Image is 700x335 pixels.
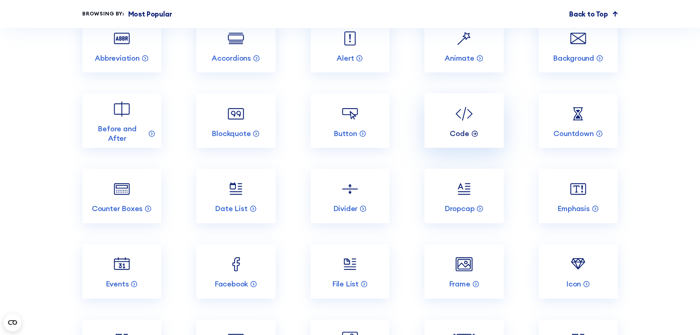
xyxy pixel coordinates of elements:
a: Countdown [539,93,618,148]
p: Most Popular [128,9,172,19]
img: Divider [340,178,360,199]
img: Blockquote [225,103,246,124]
a: File List [310,244,390,299]
img: Before and After [111,99,132,120]
img: Frame [453,254,474,275]
button: Open CMP widget [4,314,21,331]
img: Background [568,28,589,49]
iframe: Chat Widget [568,250,700,335]
p: Alert [337,53,354,63]
p: Date List [215,204,247,213]
a: Background [539,18,618,73]
a: Frame [424,244,503,299]
p: Blockquote [212,129,251,138]
img: Alert [340,28,360,49]
img: Facebook [225,254,246,275]
a: Back to Top [569,9,618,19]
p: Accordions [212,53,251,63]
p: Dropcap [445,204,475,213]
p: File List [332,279,359,289]
a: Date List [196,169,275,223]
img: Countdown [568,103,589,124]
img: Dropcap [453,178,474,199]
p: Events [106,279,129,289]
a: Accordions [196,18,275,73]
p: Button [334,129,357,138]
img: Code [453,103,474,124]
a: Events [82,244,161,299]
img: Animate [453,28,474,49]
a: Emphasis [539,169,618,223]
p: Frame [449,279,470,289]
img: File List [340,254,360,275]
p: Animate [445,53,474,63]
img: Events [111,254,132,275]
a: Dropcap [424,169,503,223]
a: Button [310,93,390,148]
a: Alert [310,18,390,73]
p: Back to Top [569,9,608,19]
p: Icon [566,279,581,289]
a: Divider [310,169,390,223]
img: Button [340,103,360,124]
a: Icon [539,244,618,299]
div: Browsing by: [82,10,125,18]
p: Code [450,129,469,138]
p: Abbreviation [95,53,140,63]
p: Facebook [215,279,248,289]
p: Before and After [88,124,146,143]
a: Code [424,93,503,148]
p: Emphasis [557,204,589,213]
a: Facebook [196,244,275,299]
p: Countdown [553,129,593,138]
img: Abbreviation [111,28,132,49]
img: Emphasis [568,178,589,199]
p: Counter Boxes [92,204,143,213]
a: Counter Boxes [82,169,161,223]
p: Background [553,53,594,63]
a: Blockquote [196,93,275,148]
a: Animate [424,18,503,73]
a: Before and After [82,93,161,148]
a: Abbreviation [82,18,161,73]
img: Accordions [225,28,246,49]
img: Date List [225,178,246,199]
img: Counter Boxes [111,178,132,199]
p: Divider [333,204,358,213]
